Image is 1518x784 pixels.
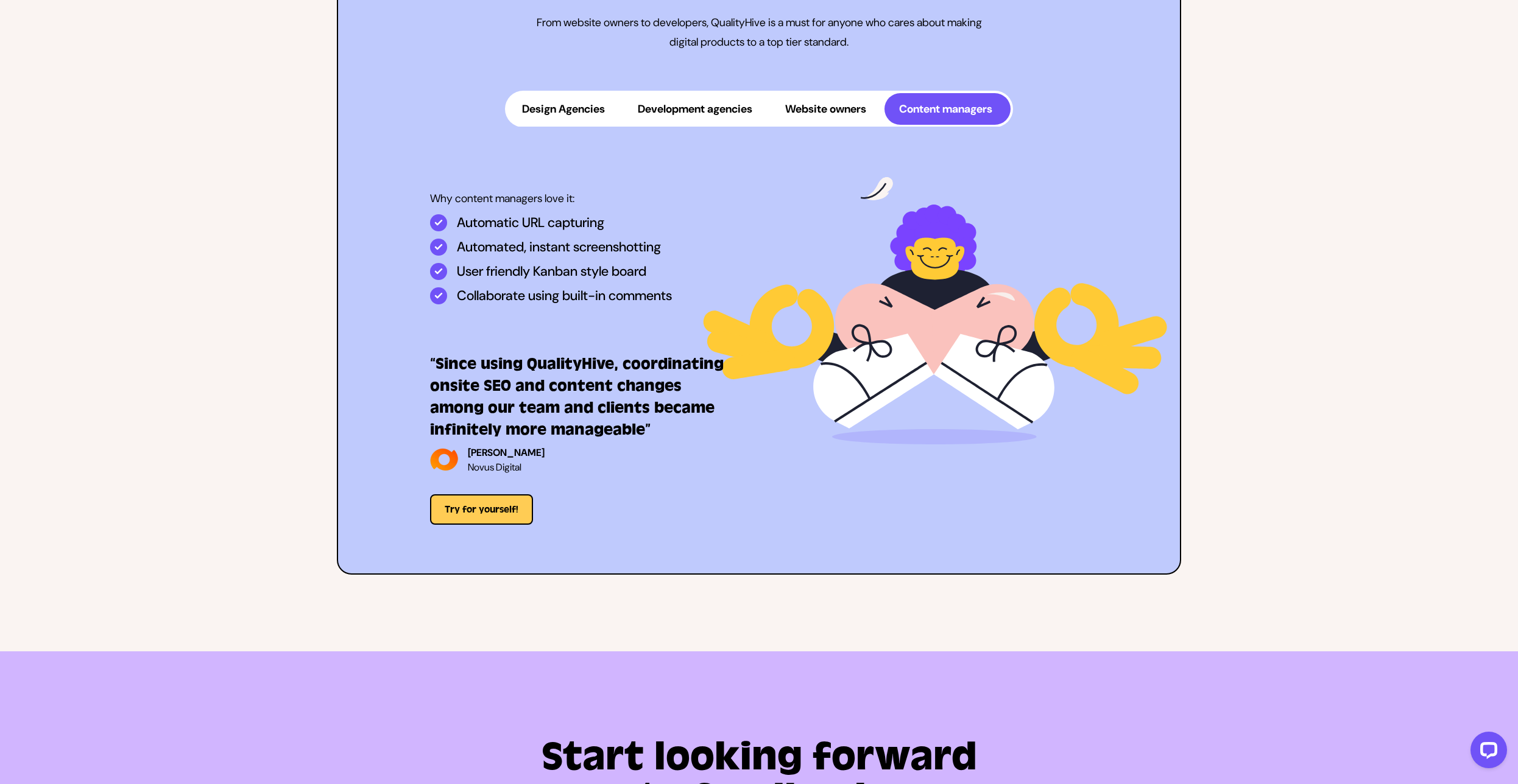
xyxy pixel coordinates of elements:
img: Automatic URL capturing [430,214,447,231]
h4: [PERSON_NAME] [468,446,545,460]
img: User friendly Kanban style board [430,263,447,280]
p: User friendly Kanban style board [457,263,646,280]
p: Novus Digital [468,460,545,475]
p: Why content managers love it: [430,190,732,207]
img: Collaborate using built-in comments [430,287,447,304]
p: From website owners to developers, QualityHive is a must for anyone who cares about making digita... [535,13,984,52]
button: Development agencies [623,93,771,125]
p: Automatic URL capturing [457,214,604,231]
p: Collaborate using built-in comments [457,287,672,304]
iframe: LiveChat chat widget [1461,727,1512,778]
button: Design Agencies [507,93,623,125]
button: Content managers [884,93,1011,125]
h3: “Since using QualityHive, coordinating onsite SEO and content changes among our team and clients ... [430,353,732,441]
a: Try for yourself! [430,503,533,515]
p: Automated, instant screenshotting [457,239,661,256]
img: Automated, instant screenshotting [430,239,447,256]
img: Alex Robinson [430,446,458,474]
button: Try for yourself! [430,494,533,525]
button: Website owners [771,93,884,125]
